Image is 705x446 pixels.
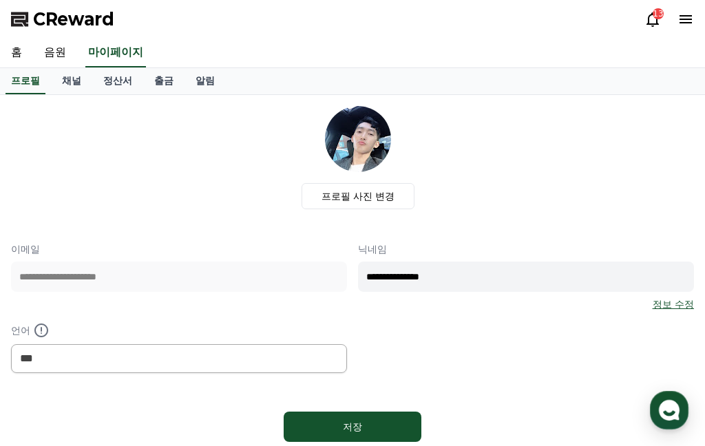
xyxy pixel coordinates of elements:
[11,8,114,30] a: CReward
[85,39,146,67] a: 마이페이지
[311,420,394,434] div: 저장
[6,68,45,94] a: 프로필
[11,322,347,339] p: 언어
[185,68,226,94] a: 알림
[653,8,664,19] div: 13
[33,8,114,30] span: CReward
[358,242,694,256] p: 닉네임
[325,106,391,172] img: profile_image
[644,11,661,28] a: 13
[51,68,92,94] a: 채널
[302,183,415,209] label: 프로필 사진 변경
[11,242,347,256] p: 이메일
[653,297,694,311] a: 정보 수정
[33,39,77,67] a: 음원
[92,68,143,94] a: 정산서
[284,412,421,442] button: 저장
[143,68,185,94] a: 출금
